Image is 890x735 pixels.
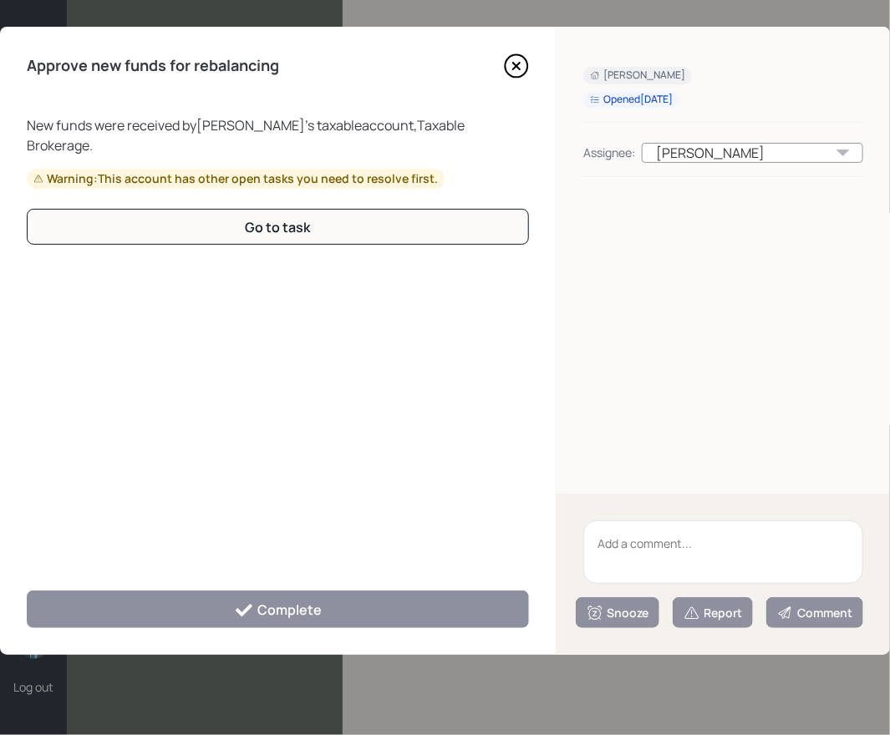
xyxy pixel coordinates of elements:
div: [PERSON_NAME] [642,143,863,163]
div: Warning: This account has other open tasks you need to resolve first. [33,170,438,187]
button: Snooze [576,597,659,628]
div: New funds were received by [PERSON_NAME] 's taxable account, Taxable Brokerage . [27,115,529,155]
button: Report [673,597,753,628]
button: Complete [27,591,529,628]
button: Comment [766,597,863,628]
div: Comment [777,605,852,621]
div: Go to task [246,218,311,236]
div: Report [684,605,742,621]
div: Snooze [587,605,648,621]
div: Complete [234,601,322,621]
div: [PERSON_NAME] [590,68,685,83]
div: Opened [DATE] [590,93,673,107]
button: Go to task [27,209,529,245]
h4: Approve new funds for rebalancing [27,57,279,75]
div: Assignee: [583,144,635,161]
